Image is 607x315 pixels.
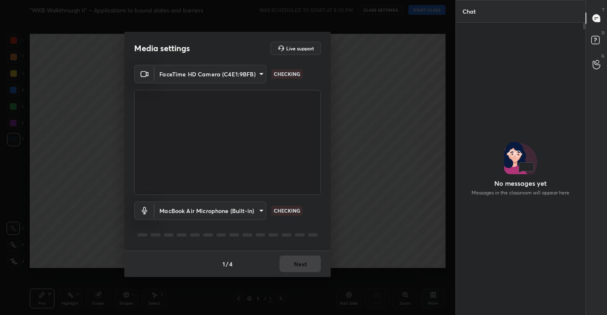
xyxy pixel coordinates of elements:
[134,43,190,54] h2: Media settings
[286,46,314,51] h5: Live support
[154,201,266,220] div: FaceTime HD Camera (C4E1:9BFB)
[601,53,605,59] p: G
[154,65,266,83] div: FaceTime HD Camera (C4E1:9BFB)
[456,0,482,22] p: Chat
[226,260,228,268] h4: /
[223,260,225,268] h4: 1
[602,7,605,13] p: T
[274,70,300,78] p: CHECKING
[229,260,232,268] h4: 4
[274,207,300,214] p: CHECKING
[602,30,605,36] p: D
